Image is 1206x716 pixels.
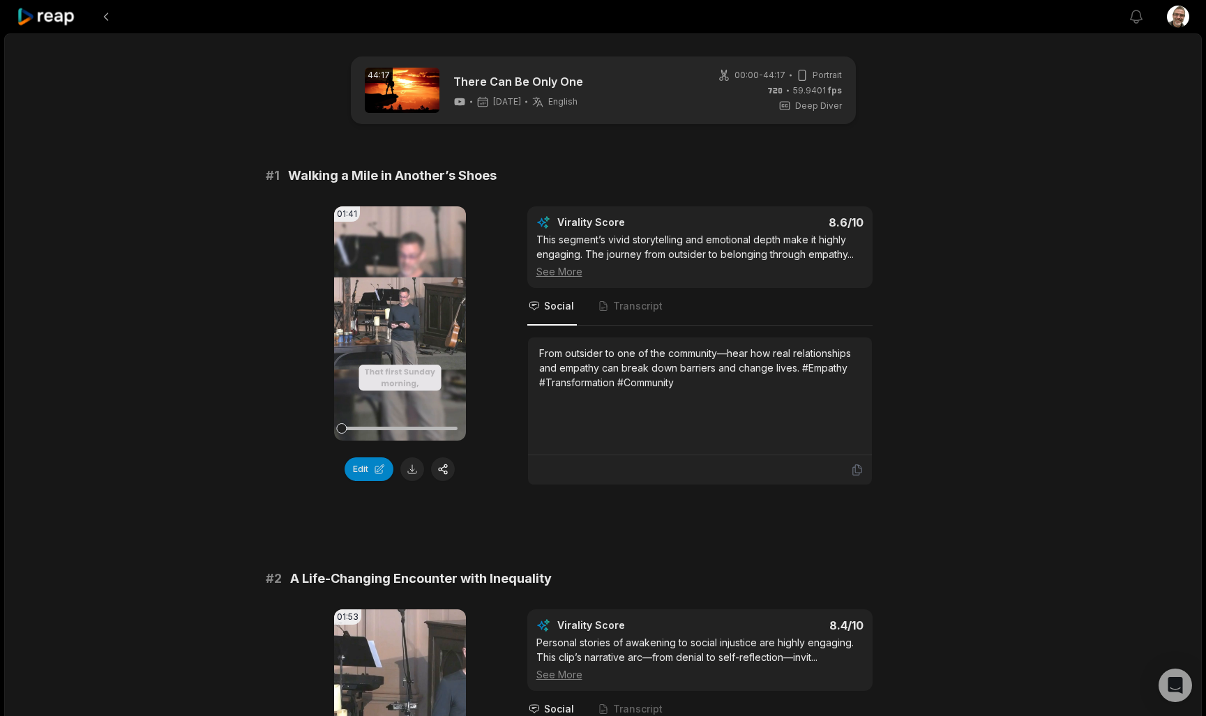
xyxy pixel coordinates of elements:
div: See More [536,667,864,682]
div: Open Intercom Messenger [1159,669,1192,702]
div: Virality Score [557,618,707,632]
span: A Life-Changing Encounter with Inequality [290,569,552,588]
span: Deep Diver [795,100,842,112]
nav: Tabs [527,288,873,326]
span: [DATE] [493,96,521,107]
span: # 2 [266,569,282,588]
span: # 1 [266,166,280,185]
span: Portrait [813,69,842,82]
span: Social [544,702,574,716]
span: 00:00 - 44:17 [734,69,785,82]
span: 59.9401 [793,84,842,97]
div: Personal stories of awakening to social injustice are highly engaging. This clip’s narrative arc—... [536,635,864,682]
span: Walking a Mile in Another’s Shoes [288,166,497,185]
span: fps [828,85,842,96]
div: See More [536,264,864,279]
span: Social [544,299,574,313]
video: Your browser does not support mp4 format. [334,206,466,441]
div: 8.4 /10 [714,618,864,632]
a: There Can Be Only One [453,73,583,90]
div: 8.6 /10 [714,215,864,229]
span: Transcript [613,702,663,716]
button: Edit [345,457,393,481]
div: This segment’s vivid storytelling and emotional depth make it highly engaging. The journey from o... [536,232,864,279]
span: Transcript [613,299,663,313]
div: Virality Score [557,215,707,229]
div: From outsider to one of the community—hear how real relationships and empathy can break down barr... [539,346,861,390]
span: English [548,96,578,107]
